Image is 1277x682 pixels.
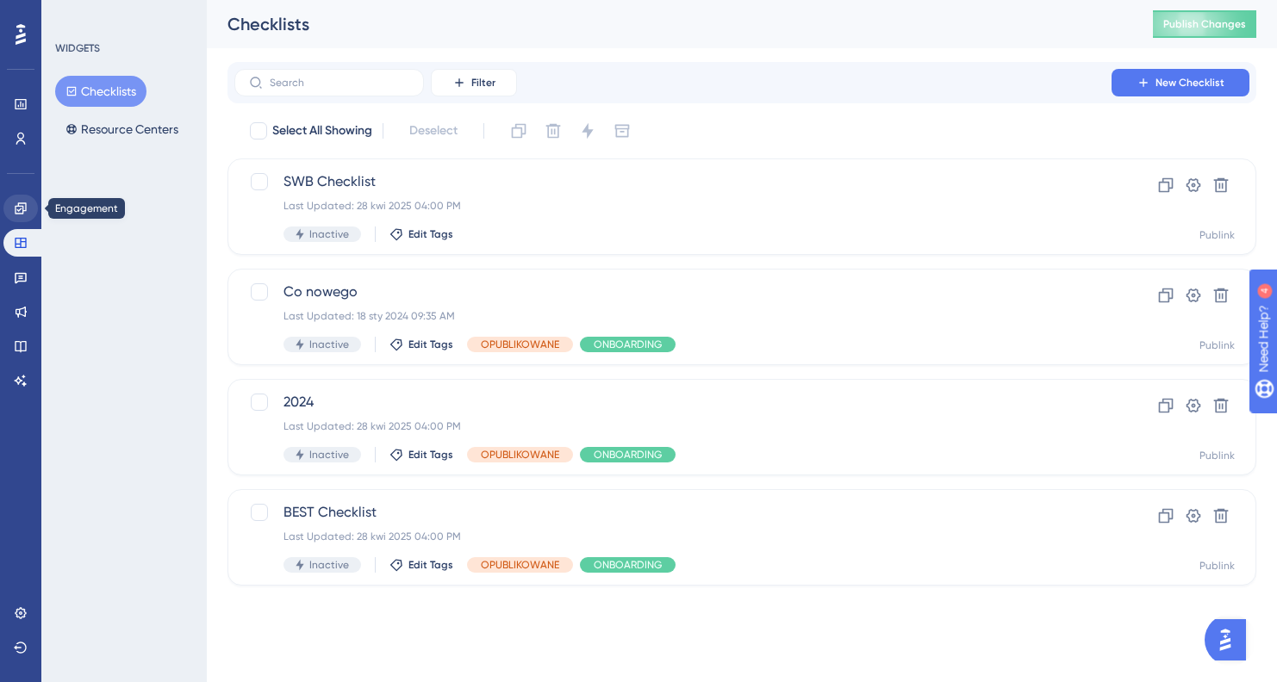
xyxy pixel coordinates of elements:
div: Last Updated: 18 sty 2024 09:35 AM [283,309,1062,323]
span: ONBOARDING [594,338,662,351]
span: OPUBLIKOWANE [481,338,559,351]
span: Need Help? [40,4,108,25]
span: Publish Changes [1163,17,1246,31]
span: Edit Tags [408,448,453,462]
span: OPUBLIKOWANE [481,448,559,462]
span: ONBOARDING [594,448,662,462]
button: Deselect [394,115,473,146]
button: Edit Tags [389,558,453,572]
div: Last Updated: 28 kwi 2025 04:00 PM [283,530,1062,543]
div: WIDGETS [55,41,100,55]
span: SWB Checklist [283,171,1062,192]
button: Edit Tags [389,227,453,241]
iframe: UserGuiding AI Assistant Launcher [1205,614,1256,666]
div: Publink [1199,449,1235,462]
button: New Checklist [1112,69,1249,96]
input: Search [270,77,409,89]
span: New Checklist [1156,76,1224,90]
span: Inactive [309,338,349,351]
span: Inactive [309,227,349,241]
div: Publink [1199,338,1235,352]
div: Last Updated: 28 kwi 2025 04:00 PM [283,199,1062,213]
div: Last Updated: 28 kwi 2025 04:00 PM [283,419,1062,433]
span: ONBOARDING [594,558,662,572]
button: Publish Changes [1153,10,1256,38]
span: Inactive [309,558,349,572]
span: Co nowego [283,282,1062,302]
span: Select All Showing [272,121,372,141]
div: Publink [1199,228,1235,242]
div: Publink [1199,559,1235,573]
button: Edit Tags [389,448,453,462]
span: Deselect [409,121,458,141]
span: BEST Checklist [283,502,1062,523]
div: Checklists [227,12,1110,36]
button: Filter [431,69,517,96]
span: 2024 [283,392,1062,412]
span: Edit Tags [408,338,453,351]
span: Inactive [309,448,349,462]
span: Filter [471,76,495,90]
span: OPUBLIKOWANE [481,558,559,572]
span: Edit Tags [408,558,453,572]
button: Checklists [55,76,146,107]
span: Edit Tags [408,227,453,241]
div: 4 [120,9,125,22]
button: Edit Tags [389,338,453,351]
button: Resource Centers [55,114,189,145]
